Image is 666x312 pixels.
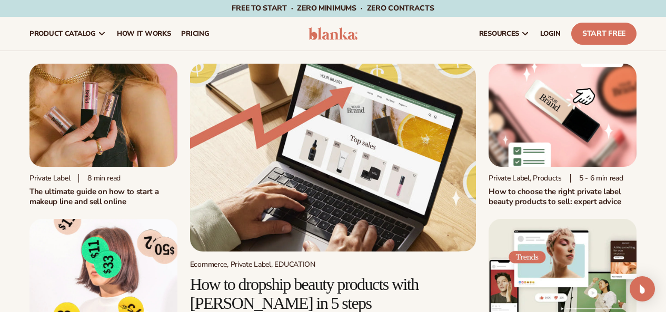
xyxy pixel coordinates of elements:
[232,3,434,13] span: Free to start · ZERO minimums · ZERO contracts
[29,174,70,183] div: Private label
[78,174,121,183] div: 8 min read
[571,23,637,45] a: Start Free
[489,64,637,206] a: Private Label Beauty Products Click Private Label, Products 5 - 6 min readHow to choose the right...
[489,64,637,167] img: Private Label Beauty Products Click
[117,29,171,38] span: How It Works
[540,29,561,38] span: LOGIN
[190,64,476,251] img: Growing money with ecommerce
[570,174,623,183] div: 5 - 6 min read
[29,187,177,206] h1: The ultimate guide on how to start a makeup line and sell online
[29,64,177,206] a: Person holding branded make up with a solid pink background Private label 8 min readThe ultimate ...
[489,174,562,183] div: Private Label, Products
[29,29,96,38] span: product catalog
[630,276,655,301] div: Open Intercom Messenger
[176,17,214,51] a: pricing
[489,187,637,206] h2: How to choose the right private label beauty products to sell: expert advice
[309,27,358,40] img: logo
[535,17,566,51] a: LOGIN
[190,260,476,269] div: Ecommerce, Private Label, EDUCATION
[24,17,112,51] a: product catalog
[479,29,519,38] span: resources
[29,64,177,167] img: Person holding branded make up with a solid pink background
[474,17,535,51] a: resources
[181,29,209,38] span: pricing
[190,275,476,312] h2: How to dropship beauty products with [PERSON_NAME] in 5 steps
[112,17,176,51] a: How It Works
